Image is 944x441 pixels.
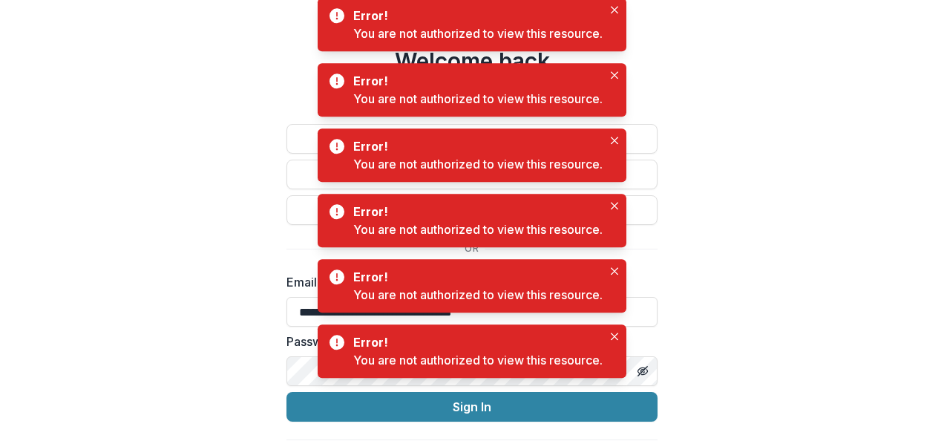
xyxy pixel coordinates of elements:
[353,220,603,238] div: You are not authorized to view this resource.
[606,1,623,19] button: Close
[606,131,623,149] button: Close
[353,24,603,42] div: You are not authorized to view this resource.
[286,392,658,422] button: Sign In
[606,197,623,215] button: Close
[286,160,658,189] button: Continue with Microsoft
[631,359,655,383] button: Toggle password visibility
[353,155,603,173] div: You are not authorized to view this resource.
[286,48,658,74] h1: Welcome back
[606,262,623,280] button: Close
[353,268,597,286] div: Error!
[353,286,603,304] div: You are not authorized to view this resource.
[353,137,597,155] div: Error!
[286,195,658,225] button: Continue with SSO
[286,80,658,94] h2: Sign into your account
[286,273,649,291] label: Email
[286,124,658,154] button: Continue with Google
[353,351,603,369] div: You are not authorized to view this resource.
[353,333,597,351] div: Error!
[353,203,597,220] div: Error!
[353,7,597,24] div: Error!
[353,72,597,90] div: Error!
[606,327,623,345] button: Close
[353,90,603,108] div: You are not authorized to view this resource.
[286,333,649,350] label: Password
[606,66,623,84] button: Close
